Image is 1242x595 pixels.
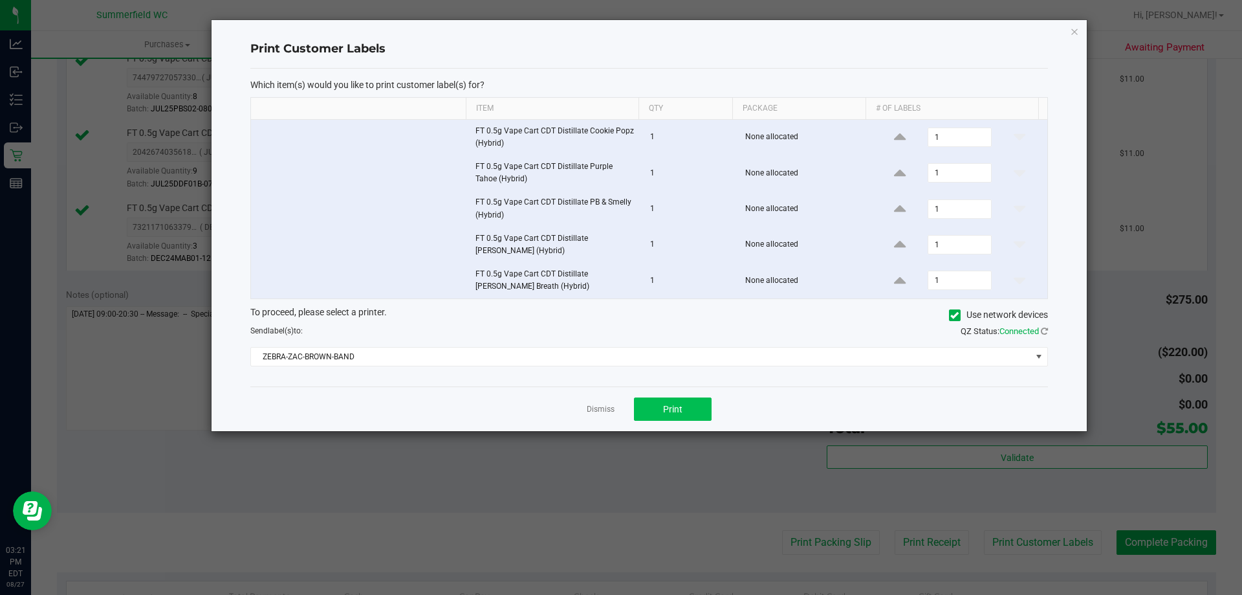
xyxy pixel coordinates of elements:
[732,98,866,120] th: Package
[949,308,1048,322] label: Use network devices
[634,398,712,421] button: Print
[466,98,638,120] th: Item
[737,263,873,298] td: None allocated
[468,191,642,227] td: FT 0.5g Vape Cart CDT Distillate PB & Smelly (Hybrid)
[961,326,1048,336] span: QZ Status:
[468,263,642,298] td: FT 0.5g Vape Cart CDT Distillate [PERSON_NAME] Breath (Hybrid)
[642,155,737,191] td: 1
[866,98,1038,120] th: # of labels
[642,227,737,263] td: 1
[468,227,642,263] td: FT 0.5g Vape Cart CDT Distillate [PERSON_NAME] (Hybrid)
[250,41,1048,58] h4: Print Customer Labels
[468,120,642,155] td: FT 0.5g Vape Cart CDT Distillate Cookie Popz (Hybrid)
[268,326,294,335] span: label(s)
[737,191,873,227] td: None allocated
[250,326,303,335] span: Send to:
[241,306,1058,325] div: To proceed, please select a printer.
[251,348,1031,366] span: ZEBRA-ZAC-BROWN-BAND
[468,155,642,191] td: FT 0.5g Vape Cart CDT Distillate Purple Tahoe (Hybrid)
[737,155,873,191] td: None allocated
[737,120,873,155] td: None allocated
[13,491,52,530] iframe: Resource center
[587,404,615,415] a: Dismiss
[663,404,682,414] span: Print
[642,191,737,227] td: 1
[999,326,1039,336] span: Connected
[642,120,737,155] td: 1
[250,79,1048,91] p: Which item(s) would you like to print customer label(s) for?
[638,98,732,120] th: Qty
[642,263,737,298] td: 1
[737,227,873,263] td: None allocated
